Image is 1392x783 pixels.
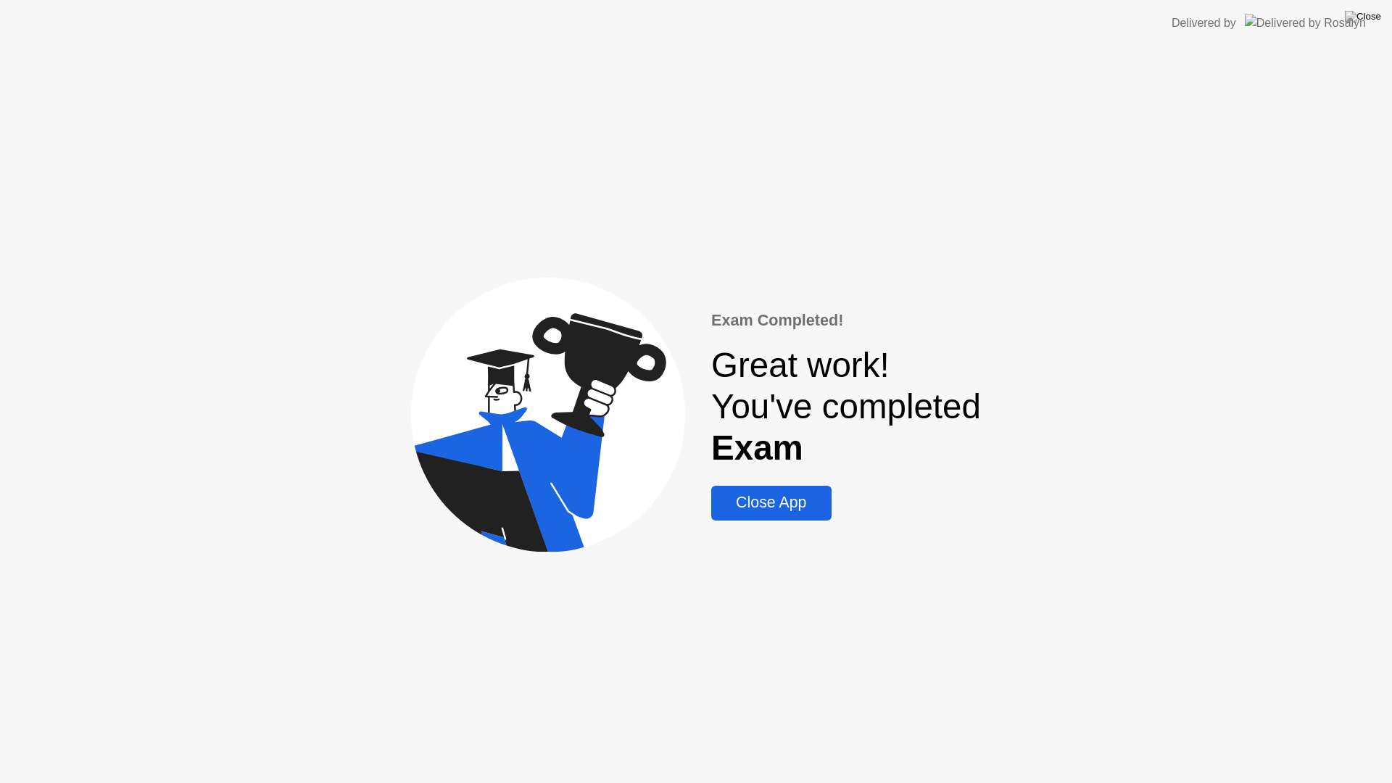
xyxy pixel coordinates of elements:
div: Delivered by [1172,14,1236,32]
div: Close App [716,494,826,512]
div: Great work! You've completed [711,344,981,468]
img: Close [1345,11,1381,22]
div: Exam Completed! [711,309,981,332]
b: Exam [711,428,803,467]
img: Delivered by Rosalyn [1245,14,1366,31]
button: Close App [711,486,831,521]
